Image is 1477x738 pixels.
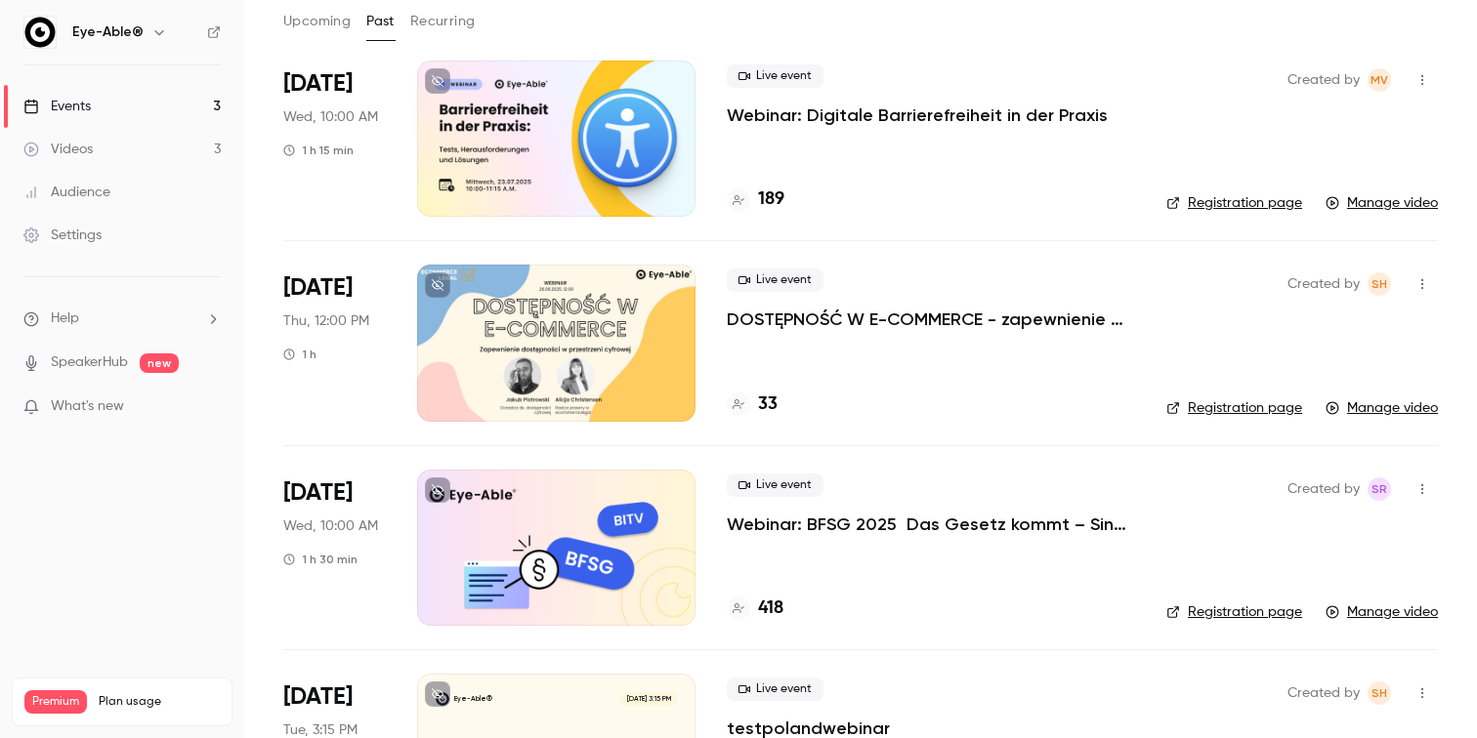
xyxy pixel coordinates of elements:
a: 418 [727,595,783,622]
div: 1 h 15 min [283,143,354,158]
span: Premium [24,690,87,714]
iframe: Noticeable Trigger [197,398,221,416]
span: SR [1371,477,1387,501]
span: Simon Reichert [1368,477,1391,501]
h4: 418 [758,595,783,622]
span: [DATE] [283,272,353,304]
span: Created by [1287,681,1360,705]
div: Events [23,97,91,116]
a: DOSTĘPNOŚĆ W E-COMMERCE - zapewnienie dostępności w przestrzeni cyfrowej [727,307,1135,331]
span: Live event [727,473,823,497]
span: MV [1371,68,1388,92]
span: Plan usage [99,694,220,710]
a: Manage video [1326,602,1438,622]
div: Jul 23 Wed, 10:00 AM (Europe/Berlin) [283,61,386,217]
h4: 189 [758,186,784,213]
div: 1 h 30 min [283,552,358,567]
a: Registration page [1166,193,1302,213]
span: Created by [1287,272,1360,296]
span: Thu, 12:00 PM [283,311,369,331]
a: Registration page [1166,398,1302,418]
button: Upcoming [283,6,351,37]
button: Past [366,6,395,37]
a: Webinar: BFSG 2025 Das Gesetz kommt – Sind Sie bereit? [727,512,1135,536]
div: Videos [23,140,93,159]
span: Live event [727,64,823,88]
div: Jun 26 Thu, 12:00 PM (Europe/Warsaw) [283,265,386,421]
span: Wed, 10:00 AM [283,107,378,127]
span: Created by [1287,68,1360,92]
span: Live event [727,677,823,701]
div: Jun 25 Wed, 10:00 AM (Europe/Berlin) [283,470,386,626]
a: Registration page [1166,602,1302,622]
span: Created by [1287,477,1360,501]
a: 33 [727,391,778,418]
span: Sara Hauzer [1368,272,1391,296]
span: Live event [727,268,823,292]
h6: Eye-Able® [72,22,144,42]
span: [DATE] [283,477,353,509]
span: What's new [51,396,124,417]
h4: 33 [758,391,778,418]
a: 189 [727,186,784,213]
div: Settings [23,225,102,245]
span: Sara Hauzer [1368,681,1391,705]
span: Help [51,308,79,329]
a: Webinar: Digitale Barrierefreiheit in der Praxis [727,103,1108,127]
span: [DATE] [283,681,353,713]
span: [DATE] 3:15 PM [620,692,676,706]
span: new [140,353,179,373]
p: Eye-Able® [454,694,492,704]
span: [DATE] [283,68,353,100]
a: SpeakerHub [51,352,128,373]
div: Audience [23,183,110,202]
span: SH [1371,681,1387,705]
img: Eye-Able® [24,17,56,48]
span: Mahdalena Varchenko [1368,68,1391,92]
li: help-dropdown-opener [23,308,221,329]
button: Recurring [410,6,476,37]
span: Wed, 10:00 AM [283,516,378,536]
a: Manage video [1326,398,1438,418]
span: SH [1371,272,1387,296]
a: Manage video [1326,193,1438,213]
div: 1 h [283,347,316,362]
